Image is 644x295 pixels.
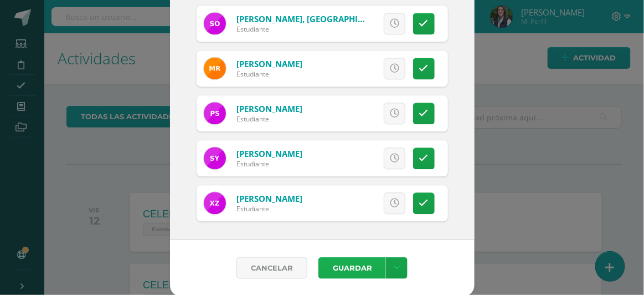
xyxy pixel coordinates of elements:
[236,205,302,214] div: Estudiante
[236,70,302,79] div: Estudiante
[236,115,302,124] div: Estudiante
[236,59,302,70] a: [PERSON_NAME]
[204,147,226,170] img: 63d6df501fc4ed6051b78d9aa43bf338.png
[236,194,302,205] a: [PERSON_NAME]
[204,58,226,80] img: aae286b55a7ba81d80ab903e6cf626f6.png
[236,160,302,169] div: Estudiante
[236,104,302,115] a: [PERSON_NAME]
[236,25,369,34] div: Estudiante
[204,192,226,215] img: 1b43e17fa1e0efb23473e23ca0cf3aa0.png
[236,257,307,279] a: Cancelar
[204,103,226,125] img: d61d7448332d0d56eaee4f2542ad7567.png
[236,14,391,25] a: [PERSON_NAME], [GEOGRAPHIC_DATA]
[318,257,386,279] button: Guardar
[236,149,302,160] a: [PERSON_NAME]
[204,13,226,35] img: a15401b38b9e1064da195b9466161357.png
